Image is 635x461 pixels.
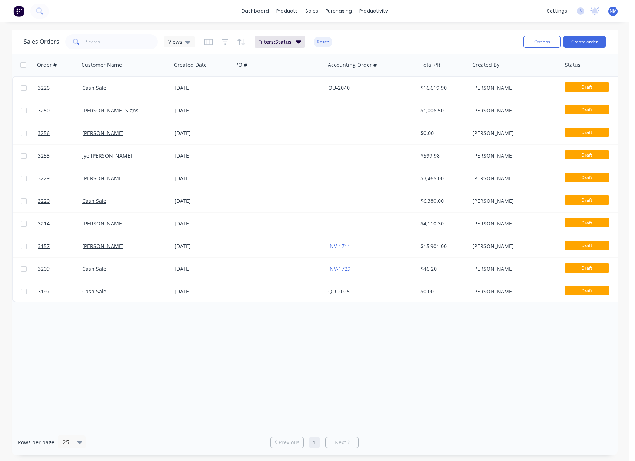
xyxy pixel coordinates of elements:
div: Created Date [174,61,207,69]
div: $15,901.00 [420,243,464,250]
button: Create order [563,36,606,48]
span: Filters: Status [258,38,292,46]
a: Cash Sale [82,265,106,272]
div: PO # [235,61,247,69]
a: 3256 [38,122,82,144]
a: 3209 [38,258,82,280]
div: Total ($) [420,61,440,69]
span: NM [609,8,617,14]
div: settings [543,6,571,17]
div: [DATE] [174,175,230,182]
div: [PERSON_NAME] [472,197,555,205]
a: 3220 [38,190,82,212]
span: Draft [565,218,609,227]
div: [PERSON_NAME] [472,84,555,92]
span: Draft [565,195,609,205]
div: [DATE] [174,288,230,295]
span: Draft [565,150,609,159]
a: INV-1711 [328,243,350,250]
h1: Sales Orders [24,38,59,45]
a: QU-2025 [328,288,350,295]
div: [DATE] [174,197,230,205]
div: [PERSON_NAME] [472,220,555,227]
div: purchasing [322,6,356,17]
span: 3256 [38,129,50,137]
span: 3214 [38,220,50,227]
a: 3229 [38,167,82,190]
a: 3197 [38,280,82,303]
div: Accounting Order # [328,61,377,69]
div: products [273,6,302,17]
ul: Pagination [267,437,362,448]
span: Rows per page [18,439,54,446]
a: QU-2040 [328,84,350,91]
button: Reset [314,37,332,47]
div: Order # [37,61,57,69]
span: 3209 [38,265,50,273]
span: 3253 [38,152,50,159]
span: Views [168,38,182,46]
div: $1,006.50 [420,107,464,114]
div: [DATE] [174,220,230,227]
a: Next page [326,439,358,446]
a: [PERSON_NAME] [82,175,124,182]
a: [PERSON_NAME] [82,129,124,136]
div: $0.00 [420,129,464,137]
span: Next [335,439,346,446]
span: Draft [565,105,609,114]
span: 3197 [38,288,50,295]
span: 3250 [38,107,50,114]
div: Customer Name [82,61,122,69]
div: productivity [356,6,392,17]
div: [DATE] [174,107,230,114]
a: Jye [PERSON_NAME] [82,152,132,159]
div: [DATE] [174,129,230,137]
div: [PERSON_NAME] [472,175,555,182]
div: [PERSON_NAME] [472,265,555,273]
div: $599.98 [420,152,464,159]
a: Cash Sale [82,288,106,295]
span: Draft [565,263,609,273]
div: sales [302,6,322,17]
div: [DATE] [174,243,230,250]
div: $4,110.30 [420,220,464,227]
a: Previous page [271,439,303,446]
a: [PERSON_NAME] [82,220,124,227]
div: [PERSON_NAME] [472,107,555,114]
a: Page 1 is your current page [309,437,320,448]
div: $3,465.00 [420,175,464,182]
div: [DATE] [174,265,230,273]
span: 3229 [38,175,50,182]
a: 3250 [38,99,82,122]
span: Draft [565,82,609,92]
span: Draft [565,173,609,182]
a: dashboard [238,6,273,17]
img: Factory [13,6,24,17]
input: Search... [86,34,158,49]
a: [PERSON_NAME] [82,243,124,250]
span: 3157 [38,243,50,250]
span: Draft [565,241,609,250]
div: Status [565,61,581,69]
span: Draft [565,286,609,295]
div: [PERSON_NAME] [472,129,555,137]
div: $6,380.00 [420,197,464,205]
a: 3157 [38,235,82,257]
div: [DATE] [174,84,230,92]
a: INV-1729 [328,265,350,272]
div: Created By [472,61,499,69]
span: 3220 [38,197,50,205]
button: Filters:Status [255,36,305,48]
div: [PERSON_NAME] [472,152,555,159]
div: $16,619.90 [420,84,464,92]
div: [DATE] [174,152,230,159]
span: Previous [279,439,300,446]
a: 3226 [38,77,82,99]
span: 3226 [38,84,50,92]
div: $46.20 [420,265,464,273]
a: Cash Sale [82,197,106,204]
div: $0.00 [420,288,464,295]
a: 3214 [38,213,82,235]
button: Options [523,36,561,48]
a: 3253 [38,145,82,167]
